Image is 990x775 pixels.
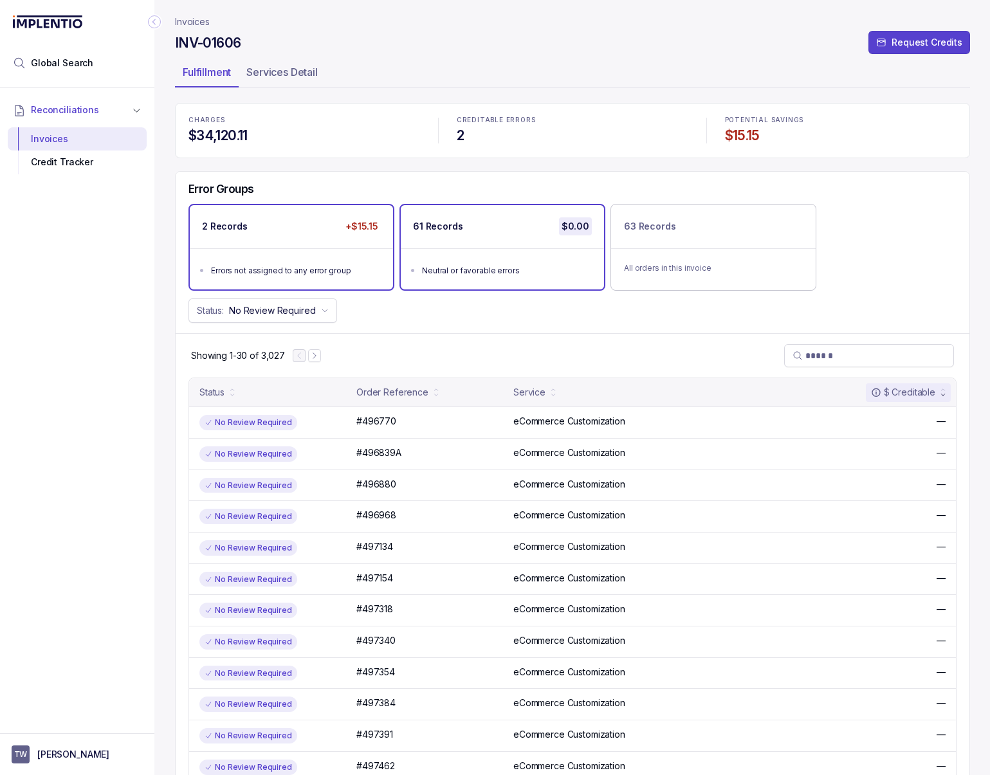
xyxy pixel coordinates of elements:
[457,116,688,124] p: CREDITABLE ERRORS
[513,386,545,399] div: Service
[937,634,946,647] p: —
[871,386,935,399] div: $ Creditable
[188,116,420,124] p: CHARGES
[175,15,210,28] a: Invoices
[175,62,239,87] li: Tab Fulfillment
[202,220,248,233] p: 2 Records
[356,603,393,615] p: #497318
[246,64,318,80] p: Services Detail
[31,104,99,116] span: Reconciliations
[199,760,297,775] div: No Review Required
[199,603,297,618] div: No Review Required
[31,57,93,69] span: Global Search
[199,386,225,399] div: Status
[356,446,401,459] p: #496839A
[937,478,946,491] p: —
[239,62,325,87] li: Tab Services Detail
[12,745,30,763] span: User initials
[937,415,946,428] p: —
[12,745,143,763] button: User initials[PERSON_NAME]
[356,572,393,585] p: #497154
[343,217,381,235] p: +$15.15
[457,127,688,145] h4: 2
[199,634,297,650] div: No Review Required
[513,603,625,615] p: eCommerce Customization
[937,572,946,585] p: —
[188,127,420,145] h4: $34,120.11
[513,634,625,647] p: eCommerce Customization
[513,509,625,522] p: eCommerce Customization
[513,666,625,679] p: eCommerce Customization
[199,728,297,743] div: No Review Required
[937,760,946,772] p: —
[513,478,625,491] p: eCommerce Customization
[937,666,946,679] p: —
[559,217,592,235] p: $0.00
[199,697,297,712] div: No Review Required
[175,15,210,28] nav: breadcrumb
[513,572,625,585] p: eCommerce Customization
[937,446,946,459] p: —
[18,150,136,174] div: Credit Tracker
[422,264,591,277] div: Neutral or favorable errors
[624,220,676,233] p: 63 Records
[211,264,380,277] div: Errors not assigned to any error group
[513,728,625,741] p: eCommerce Customization
[188,298,337,323] button: Status:No Review Required
[356,509,396,522] p: #496968
[199,572,297,587] div: No Review Required
[199,478,297,493] div: No Review Required
[199,540,297,556] div: No Review Required
[725,116,957,124] p: POTENTIAL SAVINGS
[37,748,109,761] p: [PERSON_NAME]
[513,446,625,459] p: eCommerce Customization
[937,509,946,522] p: —
[175,62,970,87] ul: Tab Group
[356,478,396,491] p: #496880
[356,540,393,553] p: #497134
[513,415,625,428] p: eCommerce Customization
[892,36,962,49] p: Request Credits
[18,127,136,150] div: Invoices
[229,304,315,317] p: No Review Required
[937,540,946,553] p: —
[356,386,428,399] div: Order Reference
[356,760,395,772] p: #497462
[191,349,285,362] div: Remaining page entries
[356,666,395,679] p: #497354
[413,220,463,233] p: 61 Records
[513,540,625,553] p: eCommerce Customization
[624,262,803,275] p: All orders in this invoice
[868,31,970,54] button: Request Credits
[199,509,297,524] div: No Review Required
[199,666,297,681] div: No Review Required
[937,603,946,615] p: —
[356,415,396,428] p: #496770
[183,64,231,80] p: Fulfillment
[8,125,147,177] div: Reconciliations
[197,304,224,317] p: Status:
[8,96,147,124] button: Reconciliations
[356,728,393,741] p: #497391
[356,697,396,709] p: #497384
[937,697,946,709] p: —
[513,697,625,709] p: eCommerce Customization
[356,634,396,647] p: #497340
[188,182,254,196] h5: Error Groups
[191,349,285,362] p: Showing 1-30 of 3,027
[308,349,321,362] button: Next Page
[725,127,957,145] h4: $15.15
[199,446,297,462] div: No Review Required
[513,760,625,772] p: eCommerce Customization
[937,728,946,741] p: —
[147,14,162,30] div: Collapse Icon
[199,415,297,430] div: No Review Required
[175,34,241,52] h4: INV-01606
